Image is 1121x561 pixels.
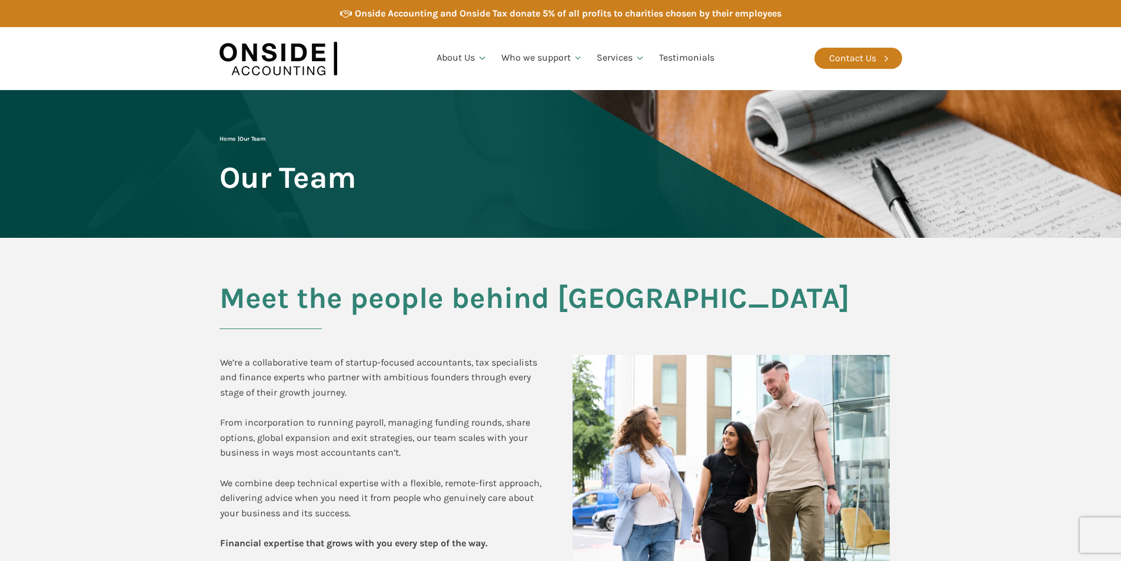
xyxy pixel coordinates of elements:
a: About Us [430,38,494,78]
div: Contact Us [829,51,876,66]
span: | [219,135,265,142]
div: We’re a collaborative team of startup-focused accountants, tax specialists and finance experts wh... [220,355,549,551]
a: Contact Us [814,48,902,69]
a: Home [219,135,235,142]
b: Financial expertise that grows with you every step of the way. [220,537,487,549]
img: Onside Accounting [219,36,337,81]
span: Our Team [239,135,265,142]
div: Onside Accounting and Onside Tax donate 5% of all profits to charities chosen by their employees [355,6,781,21]
a: Services [590,38,652,78]
h2: Meet the people behind [GEOGRAPHIC_DATA] [219,282,902,329]
a: Who we support [494,38,590,78]
span: Our Team [219,161,356,194]
a: Testimonials [652,38,721,78]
